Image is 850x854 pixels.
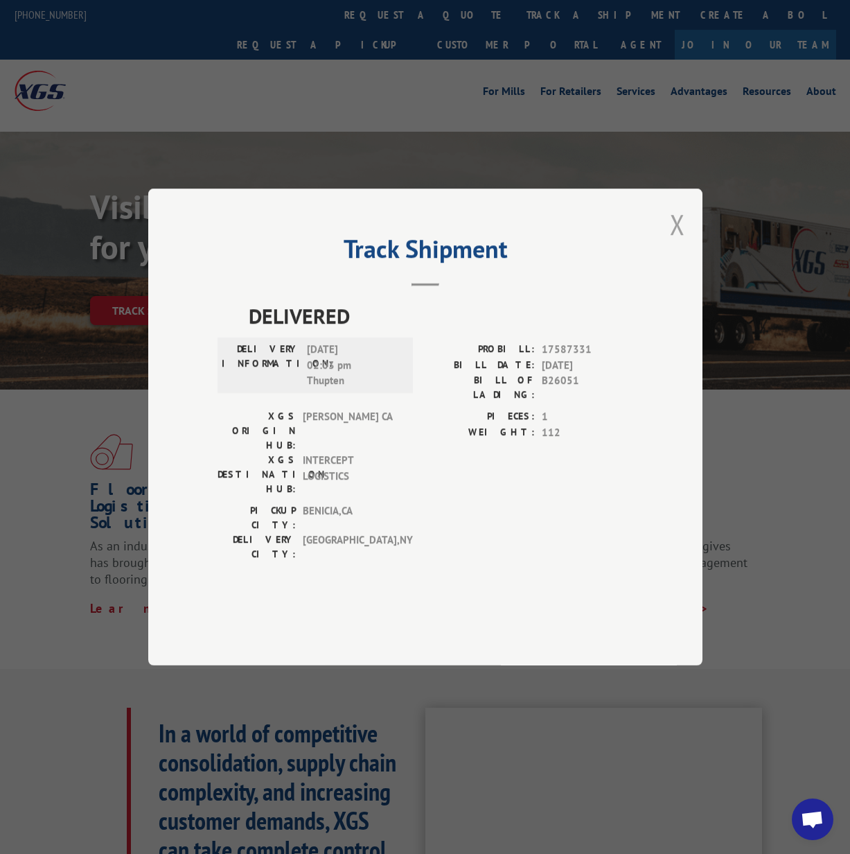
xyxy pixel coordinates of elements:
span: [PERSON_NAME] CA [303,409,396,453]
label: XGS DESTINATION HUB: [218,453,296,496]
h2: Track Shipment [218,239,633,265]
div: Open chat [792,799,833,840]
span: 17587331 [542,342,633,358]
span: [GEOGRAPHIC_DATA] , NY [303,532,396,561]
label: BILL OF LADING: [425,373,535,402]
label: DELIVERY CITY: [218,532,296,561]
span: [DATE] [542,358,633,374]
label: PROBILL: [425,342,535,358]
label: BILL DATE: [425,358,535,374]
span: DELIVERED [249,300,633,331]
label: PIECES: [425,409,535,425]
span: 1 [542,409,633,425]
label: WEIGHT: [425,425,535,441]
button: Close modal [670,206,685,243]
span: BENICIA , CA [303,503,396,532]
label: XGS ORIGIN HUB: [218,409,296,453]
span: B26051 [542,373,633,402]
label: PICKUP CITY: [218,503,296,532]
span: INTERCEPT LOGISTICS [303,453,396,496]
label: DELIVERY INFORMATION: [222,342,300,389]
span: 112 [542,425,633,441]
span: [DATE] 02:03 pm Thupten [307,342,400,389]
